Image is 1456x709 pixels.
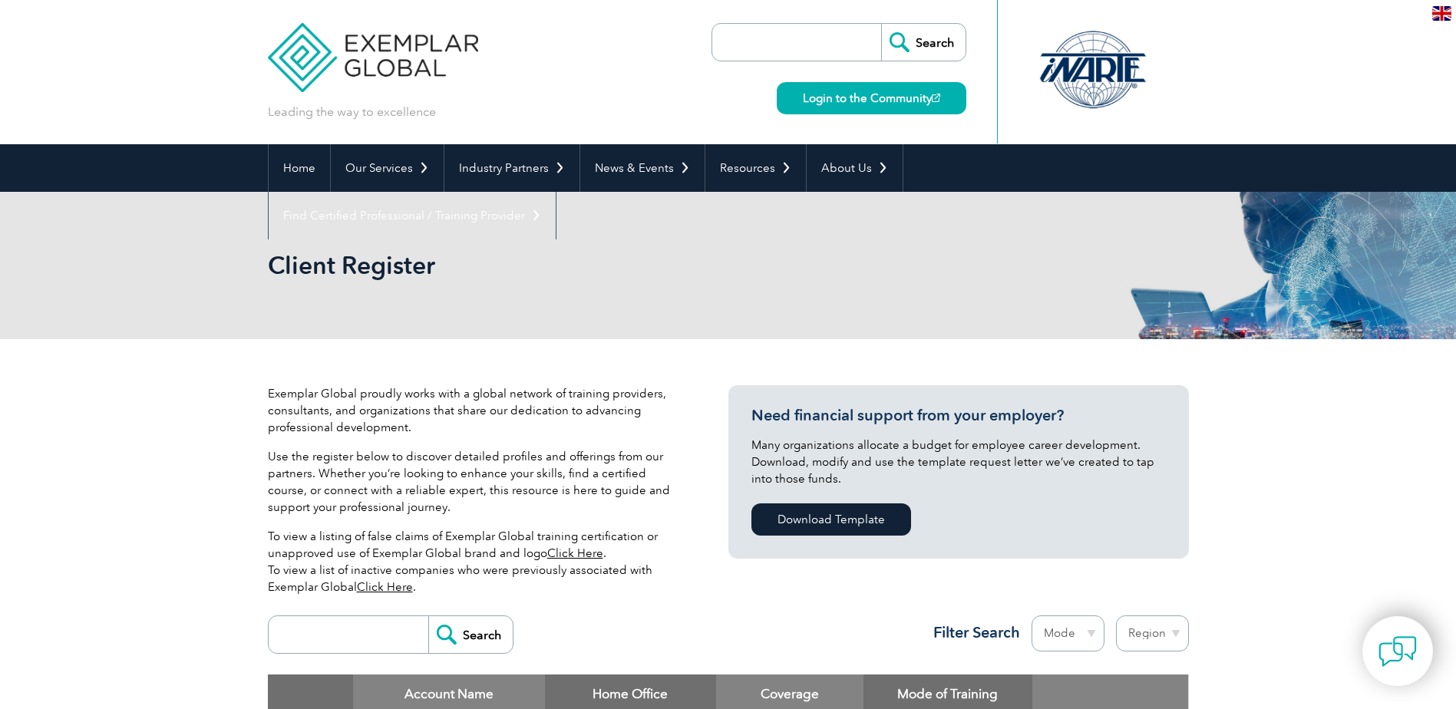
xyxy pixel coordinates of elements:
a: About Us [807,144,903,192]
a: Click Here [547,546,603,560]
p: Many organizations allocate a budget for employee career development. Download, modify and use th... [751,437,1166,487]
a: News & Events [580,144,705,192]
input: Search [881,24,966,61]
p: Leading the way to excellence [268,104,436,120]
h2: Client Register [268,253,913,278]
a: Our Services [331,144,444,192]
p: Use the register below to discover detailed profiles and offerings from our partners. Whether you... [268,448,682,516]
img: contact-chat.png [1378,632,1417,671]
p: To view a listing of false claims of Exemplar Global training certification or unapproved use of ... [268,528,682,595]
a: Click Here [357,580,413,594]
a: Resources [705,144,806,192]
p: Exemplar Global proudly works with a global network of training providers, consultants, and organ... [268,385,682,436]
img: open_square.png [932,94,940,102]
a: Find Certified Professional / Training Provider [269,192,556,239]
a: Home [269,144,330,192]
h3: Need financial support from your employer? [751,406,1166,425]
a: Download Template [751,503,911,536]
a: Login to the Community [777,82,966,114]
a: Industry Partners [444,144,579,192]
input: Search [428,616,513,653]
h3: Filter Search [924,623,1020,642]
img: en [1432,6,1451,21]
